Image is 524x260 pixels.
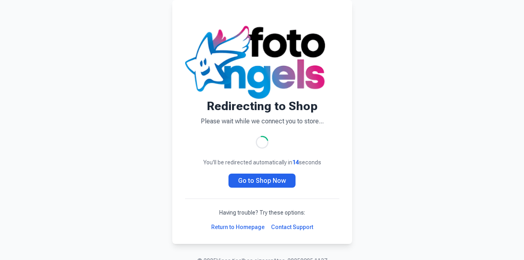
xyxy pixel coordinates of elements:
[185,158,339,166] p: You'll be redirected automatically in seconds
[185,117,339,126] p: Please wait while we connect you to store...
[185,99,339,113] h1: Redirecting to Shop
[211,223,265,231] a: Return to Homepage
[271,223,313,231] a: Contact Support
[292,159,299,166] span: 14
[228,174,296,188] a: Go to Shop Now
[185,209,339,217] p: Having trouble? Try these options:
